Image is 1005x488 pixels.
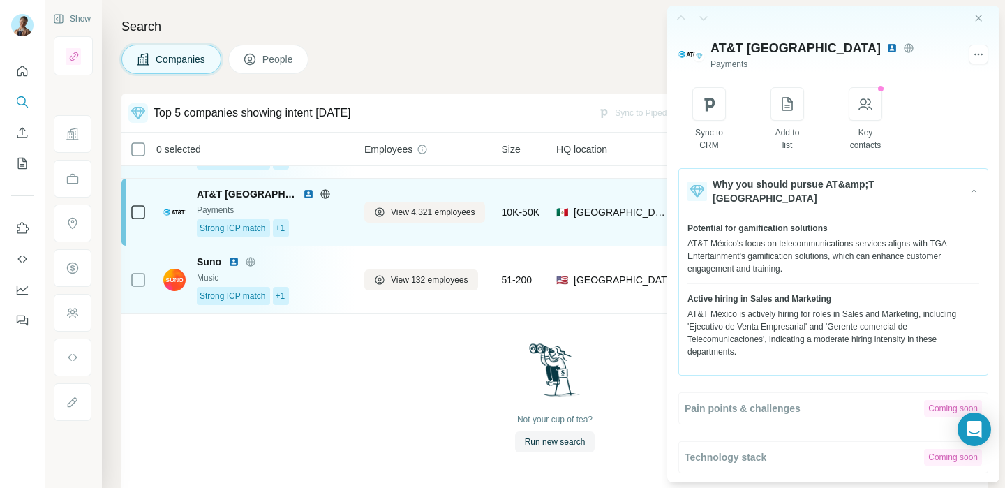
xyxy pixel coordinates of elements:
span: Strong ICP match [200,290,266,302]
button: Use Surfe API [11,246,33,272]
div: Open Intercom Messenger [958,413,991,446]
img: LinkedIn logo [228,256,239,267]
button: Use Surfe on LinkedIn [11,216,33,241]
span: 🇺🇸 [556,273,568,287]
span: 51-200 [502,273,533,287]
h4: Search [121,17,988,36]
span: +1 [276,222,285,235]
span: AT&T [GEOGRAPHIC_DATA] [710,38,881,58]
img: Logo of AT&T Mexico [678,51,701,58]
button: Why you should pursue AT&amp;T [GEOGRAPHIC_DATA] [679,169,988,214]
span: Employees [364,142,412,156]
button: Search [11,89,33,114]
button: Run new search [515,431,595,452]
span: Active hiring in Sales and Marketing [687,293,831,305]
span: AT&T [GEOGRAPHIC_DATA] [197,187,296,201]
div: Top 5 companies showing intent [DATE] [154,105,351,121]
span: 🇲🇽 [556,205,568,219]
span: Potential for gamification solutions [687,222,828,235]
div: Payments [197,204,348,216]
button: Quick start [11,59,33,84]
div: Music [197,272,348,284]
button: Feedback [11,308,33,333]
span: Companies [156,52,207,66]
span: Strong ICP match [200,222,266,235]
img: LinkedIn logo [303,188,314,200]
div: Payments [710,58,959,71]
span: Suno [197,255,221,269]
span: [GEOGRAPHIC_DATA], [US_STATE] [574,273,696,287]
button: View 4,321 employees [364,202,485,223]
div: Coming soon [924,449,982,466]
button: Pain points & challengesComing soon [679,393,988,424]
span: View 4,321 employees [391,206,475,219]
img: Avatar [11,14,33,36]
button: View 132 employees [364,269,478,290]
div: AT&T México's focus on telecommunications services aligns with TGA Entertainment's gamification s... [687,237,979,275]
div: Not your cup of tea? [517,413,593,426]
span: 0 selected [156,142,201,156]
div: Coming soon [924,400,982,417]
span: People [262,52,295,66]
span: Why you should pursue AT&amp;T [GEOGRAPHIC_DATA] [713,177,963,205]
button: My lists [11,151,33,176]
div: Add to list [771,126,804,151]
button: Dashboard [11,277,33,302]
span: View 132 employees [391,274,468,286]
span: +1 [276,290,285,302]
span: Technology stack [685,450,766,464]
div: AT&T México is actively hiring for roles in Sales and Marketing, including 'Ejecutivo de Venta Em... [687,308,979,358]
span: Run new search [525,436,586,448]
button: Enrich CSV [11,120,33,145]
span: Size [502,142,521,156]
span: Pain points & challenges [685,401,801,415]
span: 10K-50K [502,205,539,219]
div: Key contacts [849,126,882,151]
img: Logo of Suno [163,269,186,291]
span: [GEOGRAPHIC_DATA] [574,205,669,219]
img: Logo of AT&T Mexico [163,209,186,216]
span: HQ location [556,142,607,156]
button: Technology stackComing soon [679,442,988,473]
button: Show [43,8,100,29]
div: Sync to CRM [693,126,726,151]
button: Close side panel [973,13,984,24]
img: LinkedIn avatar [886,43,898,54]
